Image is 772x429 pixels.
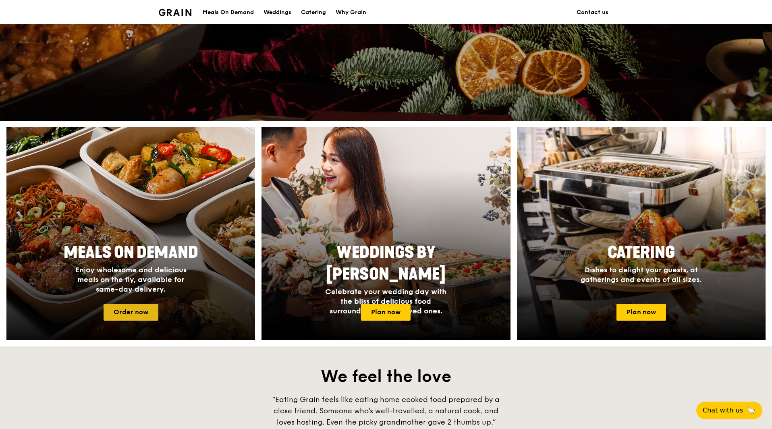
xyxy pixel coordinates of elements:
[572,0,613,25] a: Contact us
[104,304,158,321] a: Order now
[259,0,296,25] a: Weddings
[696,402,762,419] button: Chat with us🦙
[361,304,411,321] a: Plan now
[336,0,366,25] div: Why Grain
[517,127,766,340] img: catering-card.e1cfaf3e.jpg
[325,287,446,315] span: Celebrate your wedding day with the bliss of delicious food surrounded by your loved ones.
[301,0,326,25] div: Catering
[264,0,291,25] div: Weddings
[746,406,756,415] span: 🦙
[75,265,187,294] span: Enjoy wholesome and delicious meals on the fly, available for same-day delivery.
[6,127,255,340] a: Meals On DemandEnjoy wholesome and delicious meals on the fly, available for same-day delivery.Or...
[703,406,743,415] span: Chat with us
[265,394,507,428] div: “Eating Grain feels like eating home cooked food prepared by a close friend. Someone who’s well-t...
[203,0,254,25] div: Meals On Demand
[517,127,766,340] a: CateringDishes to delight your guests, at gatherings and events of all sizes.Plan now
[296,0,331,25] a: Catering
[261,127,510,340] a: Weddings by [PERSON_NAME]Celebrate your wedding day with the bliss of delicious food surrounded b...
[159,9,191,16] img: Grain
[331,0,371,25] a: Why Grain
[261,127,510,340] img: weddings-card.4f3003b8.jpg
[581,265,701,284] span: Dishes to delight your guests, at gatherings and events of all sizes.
[608,243,675,262] span: Catering
[326,243,446,284] span: Weddings by [PERSON_NAME]
[64,243,198,262] span: Meals On Demand
[616,304,666,321] a: Plan now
